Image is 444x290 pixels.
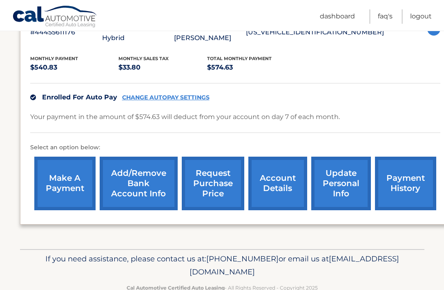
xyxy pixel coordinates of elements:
a: Dashboard [320,9,355,24]
p: 2024 Honda CR-V Hybrid [102,21,174,44]
a: Logout [410,9,432,24]
img: check.svg [30,94,36,100]
p: Your payment in the amount of $574.63 will deduct from your account on day 7 of each month. [30,111,340,123]
p: [PERSON_NAME] [PERSON_NAME] [174,21,246,44]
span: Monthly Payment [30,56,78,61]
a: CHANGE AUTOPAY SETTINGS [122,94,210,101]
p: $33.80 [118,62,207,73]
a: request purchase price [182,157,244,210]
a: FAQ's [378,9,393,24]
p: Select an option below: [30,143,440,153]
a: Add/Remove bank account info [100,157,178,210]
a: Cal Automotive [12,5,98,29]
p: If you need assistance, please contact us at: or email us at [32,252,412,279]
p: $574.63 [207,62,296,73]
a: payment history [375,157,436,210]
p: $540.83 [30,62,119,73]
a: make a payment [34,157,96,210]
a: update personal info [311,157,371,210]
span: Monthly sales Tax [118,56,169,61]
span: Total Monthly Payment [207,56,272,61]
a: account details [248,157,307,210]
span: [PHONE_NUMBER] [206,254,279,263]
p: [US_VEHICLE_IDENTIFICATION_NUMBER] [246,27,384,38]
span: Enrolled For Auto Pay [42,93,117,101]
p: #44455611176 [30,27,102,38]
